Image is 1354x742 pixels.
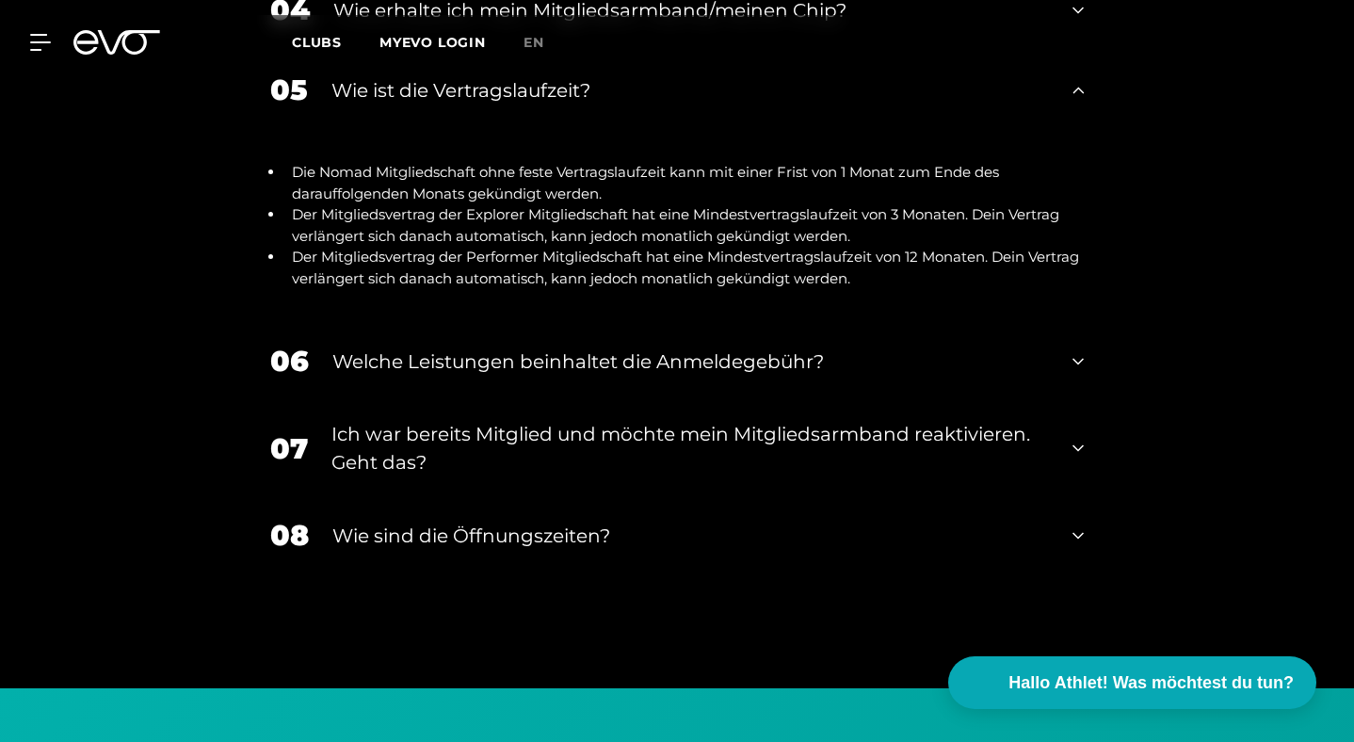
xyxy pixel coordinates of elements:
[948,656,1316,709] button: Hallo Athlet! Was möchtest du tun?
[284,162,1084,204] li: Die Nomad Mitgliedschaft ohne feste Vertragslaufzeit kann mit einer Frist von 1 Monat zum Ende de...
[292,33,379,51] a: Clubs
[270,514,309,556] div: 08
[270,340,309,382] div: 06
[270,427,308,470] div: 07
[292,34,342,51] span: Clubs
[331,420,1049,476] div: Ich war bereits Mitglied und möchte mein Mitgliedsarmband reaktivieren. Geht das?
[524,34,544,51] span: en
[270,69,308,111] div: 05
[331,76,1049,105] div: Wie ist die Vertragslaufzeit?
[284,247,1084,289] li: Der Mitgliedsvertrag der Performer Mitgliedschaft hat eine Mindestvertragslaufzeit von 12 Monaten...
[1008,670,1294,696] span: Hallo Athlet! Was möchtest du tun?
[332,347,1049,376] div: Welche Leistungen beinhaltet die Anmeldegebühr?
[524,32,567,54] a: en
[284,204,1084,247] li: Der Mitgliedsvertrag der Explorer Mitgliedschaft hat eine Mindestvertragslaufzeit von 3 Monaten. ...
[379,34,486,51] a: MYEVO LOGIN
[332,522,1049,550] div: Wie sind die Öffnungszeiten?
